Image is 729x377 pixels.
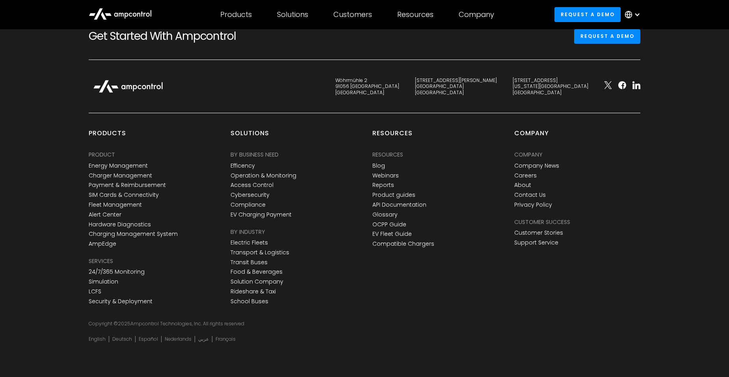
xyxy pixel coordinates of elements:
[231,249,289,256] a: Transport & Logistics
[372,172,399,179] a: Webinars
[165,336,192,342] a: Nederlands
[372,150,403,159] div: Resources
[231,172,296,179] a: Operation & Monitoring
[372,162,385,169] a: Blog
[198,336,209,342] a: عربي
[89,241,116,247] a: AmpEdge
[397,10,433,19] div: Resources
[89,192,159,198] a: SIM Cards & Connectivity
[415,77,497,96] div: [STREET_ADDRESS][PERSON_NAME] [GEOGRAPHIC_DATA] [GEOGRAPHIC_DATA]
[89,129,126,144] div: products
[514,239,558,246] a: Support Service
[231,228,265,236] div: BY INDUSTRY
[231,278,283,285] a: Solution Company
[514,182,531,188] a: About
[277,10,308,19] div: Solutions
[220,10,252,19] div: Products
[89,221,151,228] a: Hardware Diagnostics
[118,320,130,327] span: 2025
[89,162,148,169] a: Energy Management
[514,162,559,169] a: Company News
[333,10,372,19] div: Customers
[372,192,415,198] a: Product guides
[372,241,434,247] a: Compatible Chargers
[89,30,262,43] h2: Get Started With Ampcontrol
[231,162,255,169] a: Efficency
[372,129,413,144] div: Resources
[514,202,552,208] a: Privacy Policy
[139,336,158,342] a: Español
[231,192,270,198] a: Cybersecurity
[372,182,394,188] a: Reports
[459,10,494,19] div: Company
[514,218,570,226] div: Customer success
[514,129,549,144] div: Company
[513,77,588,96] div: [STREET_ADDRESS] [US_STATE][GEOGRAPHIC_DATA] [GEOGRAPHIC_DATA]
[372,211,398,218] a: Glossary
[89,336,106,342] a: English
[335,77,399,96] div: Wöhrmühle 2 91056 [GEOGRAPHIC_DATA] [GEOGRAPHIC_DATA]
[574,29,640,44] a: Request a demo
[89,269,145,275] a: 24/7/365 Monitoring
[514,172,537,179] a: Careers
[514,192,546,198] a: Contact Us
[231,239,268,246] a: Electric Fleets
[231,202,266,208] a: Compliance
[89,321,640,327] div: Copyright © Ampcontrol Technologies, Inc. All rights reserved
[231,182,273,188] a: Access Control
[514,230,563,236] a: Customer Stories
[89,150,115,159] div: PRODUCT
[231,150,279,159] div: BY BUSINESS NEED
[372,231,412,237] a: EV Fleet Guide
[89,298,152,305] a: Security & Deployment
[89,278,118,285] a: Simulation
[514,150,543,159] div: Company
[89,288,101,295] a: LCFS
[231,288,276,295] a: Rideshare & Taxi
[89,257,113,265] div: SERVICES
[89,202,142,208] a: Fleet Management
[231,298,268,305] a: School Buses
[231,259,268,266] a: Transit Buses
[231,211,292,218] a: EV Charging Payment
[89,172,152,179] a: Charger Management
[231,269,283,275] a: Food & Beverages
[89,182,166,188] a: Payment & Reimbursement
[89,231,178,237] a: Charging Management System
[89,76,167,97] img: Ampcontrol Logo
[231,129,269,144] div: Solutions
[216,336,236,342] a: Français
[89,211,121,218] a: Alert Center
[112,336,132,342] a: Deutsch
[372,221,406,228] a: OCPP Guide
[554,7,621,22] a: Request a demo
[372,202,426,208] a: API Documentation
